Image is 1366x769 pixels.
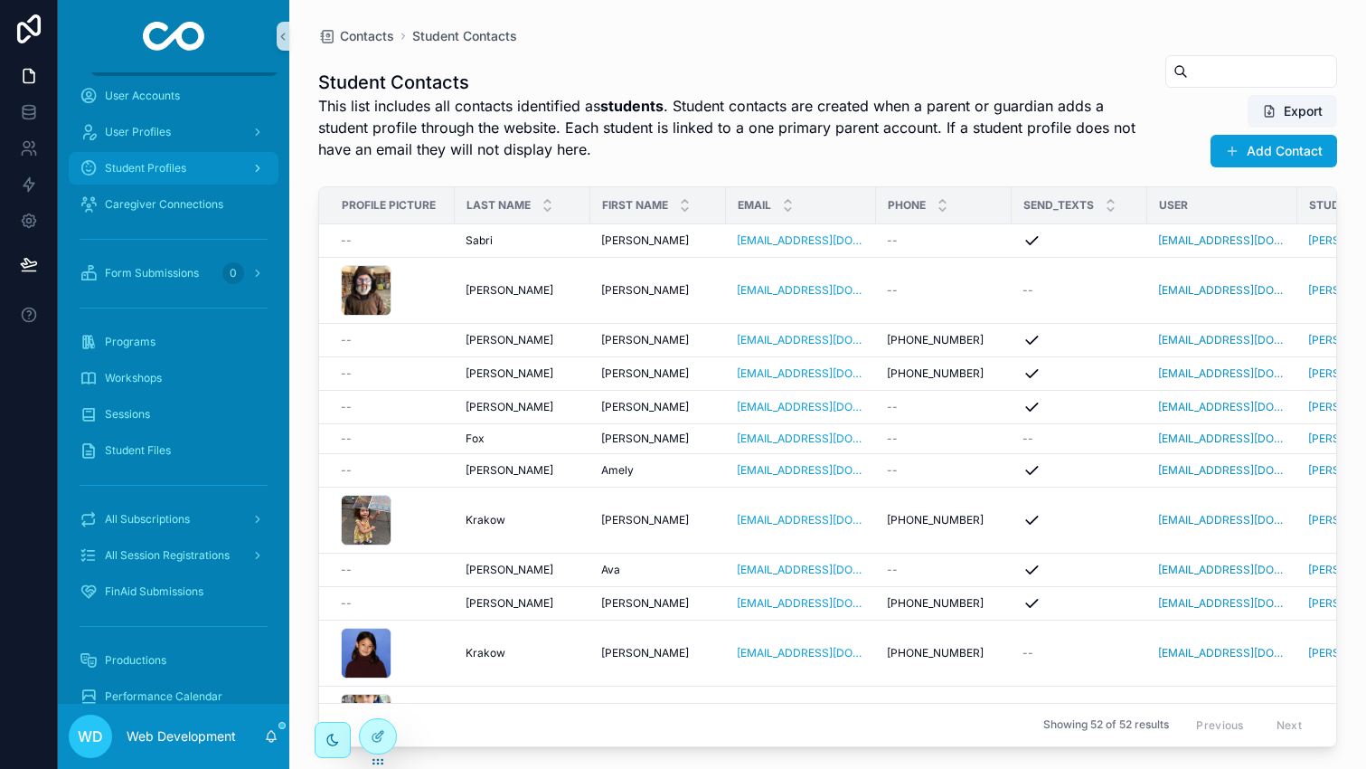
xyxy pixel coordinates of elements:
[1158,463,1286,478] a: [EMAIL_ADDRESS][DOMAIN_NAME]
[737,432,865,446] a: [EMAIL_ADDRESS][DOMAIN_NAME]
[737,366,865,381] a: [EMAIL_ADDRESS][DOMAIN_NAME]
[737,563,865,577] a: [EMAIL_ADDRESS][DOMAIN_NAME]
[466,596,579,611] a: [PERSON_NAME]
[1158,283,1286,298] a: [EMAIL_ADDRESS][DOMAIN_NAME]
[1158,366,1286,381] a: [EMAIL_ADDRESS][DOMAIN_NAME]
[601,366,715,381] a: [PERSON_NAME]
[1158,513,1286,527] a: [EMAIL_ADDRESS][DOMAIN_NAME]
[318,70,1146,95] h1: Student Contacts
[1022,432,1136,446] a: --
[600,97,664,115] strong: students
[69,152,278,185] a: Student Profiles
[1211,135,1337,167] button: Add Contact
[1158,400,1286,414] a: [EMAIL_ADDRESS][DOMAIN_NAME]
[1158,596,1286,611] a: [EMAIL_ADDRESS][DOMAIN_NAME]
[466,463,579,478] a: [PERSON_NAME]
[1022,432,1033,446] span: --
[737,400,865,414] a: [EMAIL_ADDRESS][DOMAIN_NAME]
[1043,718,1169,733] span: Showing 52 of 52 results
[601,596,715,611] a: [PERSON_NAME]
[466,198,531,213] span: Last Name
[466,400,579,414] a: [PERSON_NAME]
[105,161,186,176] span: Student Profiles
[69,539,278,572] a: All Session Registrations
[1158,432,1286,446] a: [EMAIL_ADDRESS][DOMAIN_NAME]
[105,266,199,280] span: Form Submissions
[1159,198,1188,213] span: User
[738,198,771,213] span: Email
[601,563,715,577] a: Ava
[887,596,984,611] span: [PHONE_NUMBER]
[69,188,278,221] a: Caregiver Connections
[341,366,352,381] span: --
[737,596,865,611] a: [EMAIL_ADDRESS][DOMAIN_NAME]
[887,463,1001,478] a: --
[601,646,715,660] a: [PERSON_NAME]
[466,432,579,446] a: Fox
[466,400,553,414] span: [PERSON_NAME]
[342,198,436,213] span: Profile Picture
[69,116,278,148] a: User Profiles
[105,89,180,103] span: User Accounts
[601,513,715,527] a: [PERSON_NAME]
[601,233,715,248] a: [PERSON_NAME]
[601,432,689,446] span: [PERSON_NAME]
[602,198,668,213] span: First Name
[105,548,230,563] span: All Session Registrations
[341,596,352,611] span: --
[105,512,190,527] span: All Subscriptions
[466,333,579,347] a: [PERSON_NAME]
[69,398,278,431] a: Sessions
[887,283,898,298] span: --
[105,335,155,349] span: Programs
[466,283,579,298] a: [PERSON_NAME]
[466,513,579,527] a: Krakow
[887,432,898,446] span: --
[466,513,505,527] span: Krakow
[887,333,984,347] span: [PHONE_NUMBER]
[737,513,865,527] a: [EMAIL_ADDRESS][DOMAIN_NAME]
[69,680,278,713] a: Performance Calendar
[1158,563,1286,577] a: [EMAIL_ADDRESS][DOMAIN_NAME]
[466,233,493,248] span: Sabri
[58,72,289,704] div: scrollable content
[887,432,1001,446] a: --
[222,262,244,284] div: 0
[466,646,579,660] a: Krakow
[1158,646,1286,660] a: [EMAIL_ADDRESS][DOMAIN_NAME]
[341,400,352,414] span: --
[737,646,865,660] a: [EMAIL_ADDRESS][DOMAIN_NAME]
[466,646,505,660] span: Krakow
[341,233,444,248] a: --
[105,653,166,668] span: Productions
[318,95,1146,160] span: This list includes all contacts identified as . Student contacts are created when a parent or gua...
[340,27,394,45] span: Contacts
[601,283,715,298] a: [PERSON_NAME]
[341,233,352,248] span: --
[69,257,278,290] a: Form Submissions0
[341,463,444,478] a: --
[1158,333,1286,347] span: [EMAIL_ADDRESS][DOMAIN_NAME]
[341,333,444,347] a: --
[105,407,150,422] span: Sessions
[69,326,278,358] a: Programs
[887,463,898,478] span: --
[601,400,715,414] a: [PERSON_NAME]
[105,371,162,385] span: Workshops
[737,333,865,347] a: [EMAIL_ADDRESS][DOMAIN_NAME]
[887,233,898,248] span: --
[466,233,579,248] a: Sabri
